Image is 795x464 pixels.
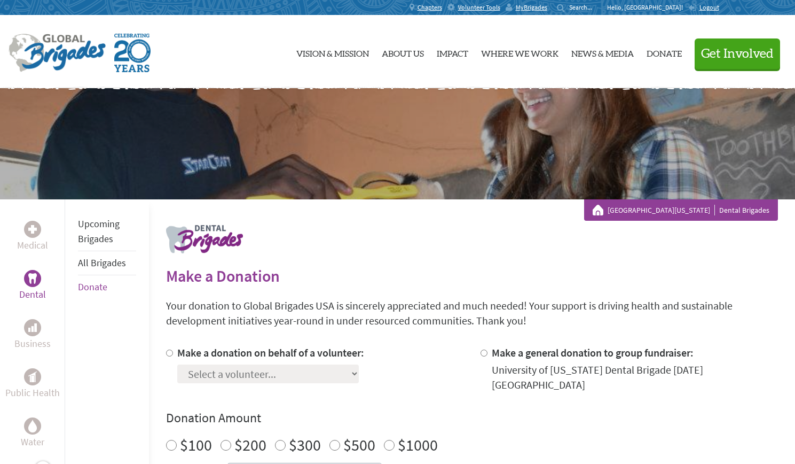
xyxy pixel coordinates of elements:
div: Water [24,417,41,435]
a: News & Media [571,24,634,80]
p: Dental [19,287,46,302]
div: Dental Brigades [593,205,769,215]
li: All Brigades [78,251,136,275]
span: Volunteer Tools [458,3,500,12]
a: Where We Work [481,24,558,80]
h2: Make a Donation [166,266,778,285]
span: Chapters [418,3,442,12]
label: Make a donation on behalf of a volunteer: [177,346,364,359]
span: Logout [699,3,719,11]
div: University of [US_STATE] Dental Brigade [DATE] [GEOGRAPHIC_DATA] [492,362,778,392]
a: About Us [382,24,424,80]
img: Global Brigades Logo [9,34,106,72]
span: Get Involved [701,48,774,60]
a: Public HealthPublic Health [5,368,60,400]
label: $300 [289,435,321,455]
div: Dental [24,270,41,287]
label: $200 [234,435,266,455]
label: $100 [180,435,212,455]
a: WaterWater [21,417,44,450]
label: $1000 [398,435,438,455]
div: Business [24,319,41,336]
p: Business [14,336,51,351]
li: Donate [78,275,136,299]
a: MedicalMedical [17,221,48,253]
p: Public Health [5,385,60,400]
p: Your donation to Global Brigades USA is sincerely appreciated and much needed! Your support is dr... [166,298,778,328]
img: Business [28,323,37,332]
input: Search... [569,3,600,11]
label: Make a general donation to group fundraiser: [492,346,694,359]
img: Medical [28,225,37,234]
div: Public Health [24,368,41,385]
a: Donate [78,281,107,293]
img: Public Health [28,372,37,382]
img: Water [28,420,37,432]
label: $500 [343,435,375,455]
img: Global Brigades Celebrating 20 Years [114,34,151,72]
p: Medical [17,238,48,253]
div: Medical [24,221,41,238]
span: MyBrigades [516,3,547,12]
a: All Brigades [78,257,126,269]
a: Vision & Mission [296,24,369,80]
a: Logout [688,3,719,12]
a: Upcoming Brigades [78,218,120,245]
a: [GEOGRAPHIC_DATA][US_STATE] [608,205,715,215]
a: DentalDental [19,270,46,302]
p: Hello, [GEOGRAPHIC_DATA]! [607,3,688,12]
img: logo-dental.png [166,225,243,253]
a: Impact [437,24,468,80]
img: Dental [28,273,37,283]
a: Donate [647,24,682,80]
button: Get Involved [695,38,780,69]
p: Water [21,435,44,450]
li: Upcoming Brigades [78,212,136,251]
a: BusinessBusiness [14,319,51,351]
h4: Donation Amount [166,409,778,427]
